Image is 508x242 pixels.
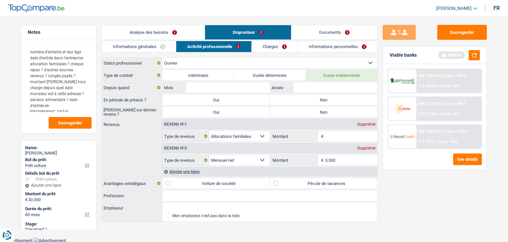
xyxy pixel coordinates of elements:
input: Cherchez votre employeur [162,203,377,213]
label: Type de revenus [162,131,209,142]
div: Viable banks [390,52,417,58]
span: / [439,112,440,116]
span: Limit: <50% [441,84,460,88]
label: Employeur [102,203,162,213]
div: [PERSON_NAME] [25,151,92,156]
span: Limit: <60% [439,140,458,144]
a: [PERSON_NAME] [431,3,477,14]
label: Intérimaire [162,70,234,81]
label: Revenus [102,119,162,127]
label: Année [270,82,293,93]
span: DTI: 18.41% [418,84,438,88]
label: Statut professionnel [102,58,162,68]
span: / [439,84,440,88]
label: Avantages extralégaux [102,178,162,189]
h5: Notes [28,30,90,35]
span: Limit: >800 € [444,101,466,106]
span: [PERSON_NAME] [436,6,472,11]
img: Record Credits [390,130,414,143]
span: € [25,197,27,203]
div: Stage: [25,221,92,227]
label: Mois [162,82,186,93]
span: Limit: <50% [441,112,460,116]
button: Sauvegarder [49,117,92,129]
div: Mon employeur n’est pas dans la liste [172,214,239,218]
label: Non [270,94,377,105]
div: Supprimer [356,122,377,126]
div: fr [493,5,500,11]
span: DTI: 18.2% [418,140,436,144]
span: NAI: 2 855,6 € [418,74,441,78]
div: Ajouter une ligne [162,167,377,176]
label: Montant [271,131,318,142]
div: Détails but du prêt [25,171,92,176]
div: Name: [25,145,92,151]
a: Documents [291,25,377,39]
label: Depuis quand [102,82,162,93]
div: Ajouter une ligne [25,183,92,188]
span: € [318,155,325,165]
label: Durée du prêt: [25,206,91,212]
span: Limit: >850 € [444,74,466,78]
span: / [437,140,438,144]
span: / [442,74,443,78]
button: Sauvegarder [437,25,487,40]
button: See details [453,153,482,165]
span: NAI: 2 870,3 € [418,101,441,106]
img: TopCompare Logo [8,4,64,12]
img: AlphaCredit [390,77,414,85]
label: Durée indéterminée [306,70,378,81]
label: [PERSON_NAME] sur dernier revenu ? [102,107,162,117]
span: Sauvegarder [58,121,82,125]
span: € [318,131,325,142]
label: Durée déterminée [234,70,306,81]
label: Montant [271,155,318,165]
span: DTI: 17.99% [418,112,438,116]
label: Montant du prêt: [25,191,91,197]
a: Charges [252,41,298,52]
label: Pécule de vacances [270,178,377,189]
span: Limit: >1.033 € [444,129,469,134]
span: / [442,129,443,134]
div: Refresh [438,51,465,59]
label: Profession [102,190,162,201]
a: Analyse des besoins [102,25,205,39]
label: Voiture de société [162,178,270,189]
div: Revenu nº1 [162,122,189,126]
label: Non [270,107,377,117]
a: Activité professionnelle [176,41,251,52]
span: / [442,101,443,106]
div: Dreceived 1 [25,227,92,232]
div: Supprimer [356,146,377,150]
input: AAAA [294,82,377,93]
a: Informations personnelles [298,41,378,52]
label: Oui [162,94,270,105]
div: Revenu nº2 [162,146,189,150]
label: Type de contrat [102,70,162,81]
span: NAI: 2 862,9 € [418,129,441,134]
input: MM [186,82,270,93]
a: Informations générales [102,41,176,52]
label: Oui [162,107,270,117]
label: En période de préavis ? [102,94,162,105]
label: But du prêt: [25,157,91,162]
img: Cofidis [390,102,414,115]
a: Emprunteur [205,25,291,39]
label: Type de revenus [162,155,209,165]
